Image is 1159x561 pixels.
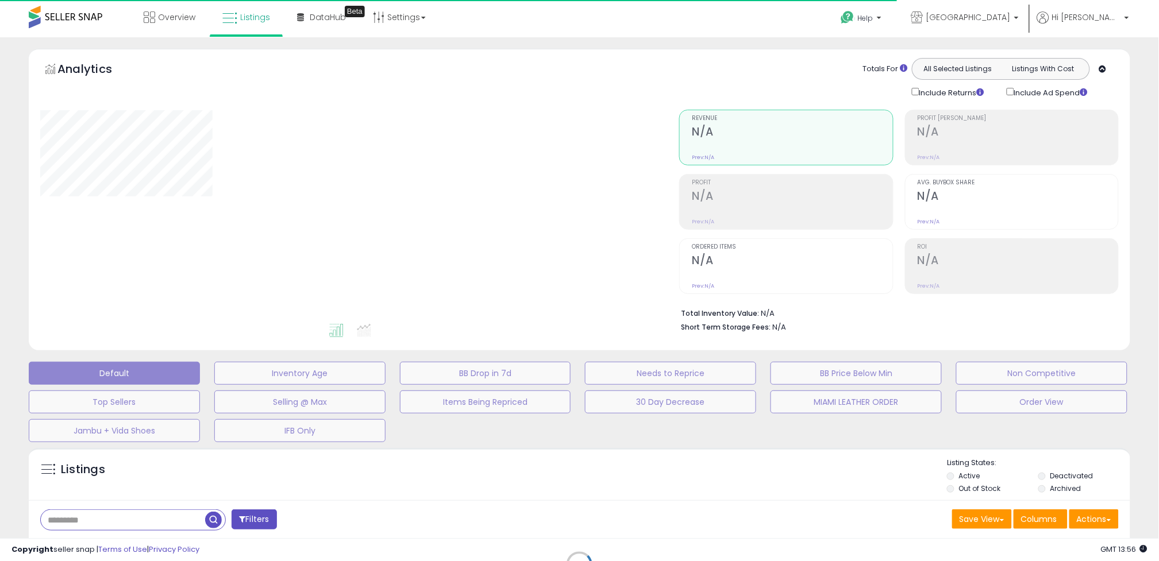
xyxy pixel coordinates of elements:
[692,180,892,186] span: Profit
[918,125,1118,141] h2: N/A
[1037,11,1129,37] a: Hi [PERSON_NAME]
[692,244,892,250] span: Ordered Items
[29,362,200,385] button: Default
[692,154,714,161] small: Prev: N/A
[585,390,756,413] button: 30 Day Decrease
[681,305,1110,319] li: N/A
[214,390,386,413] button: Selling @ Max
[692,254,892,269] h2: N/A
[29,419,200,442] button: Jambu + Vida Shoes
[998,86,1106,98] div: Include Ad Spend
[681,308,759,318] b: Total Inventory Value:
[918,180,1118,186] span: Avg. Buybox Share
[858,13,873,23] span: Help
[240,11,270,23] span: Listings
[772,322,786,332] span: N/A
[832,2,893,37] a: Help
[926,11,1011,23] span: [GEOGRAPHIC_DATA]
[841,10,855,25] i: Get Help
[863,64,908,75] div: Totals For
[918,154,940,161] small: Prev: N/A
[692,189,892,205] h2: N/A
[918,218,940,225] small: Prev: N/A
[11,544,53,555] strong: Copyright
[918,254,1118,269] h2: N/A
[214,362,386,385] button: Inventory Age
[956,390,1127,413] button: Order View
[57,61,134,80] h5: Analytics
[400,390,571,413] button: Items Being Repriced
[692,283,714,289] small: Prev: N/A
[214,419,386,442] button: IFB Only
[310,11,346,23] span: DataHub
[400,362,571,385] button: BB Drop in 7d
[956,362,1127,385] button: Non Competitive
[918,244,1118,250] span: ROI
[692,218,714,225] small: Prev: N/A
[692,125,892,141] h2: N/A
[345,6,365,17] div: Tooltip anchor
[1000,61,1086,76] button: Listings With Cost
[158,11,195,23] span: Overview
[915,61,1001,76] button: All Selected Listings
[1052,11,1121,23] span: Hi [PERSON_NAME]
[903,86,998,98] div: Include Returns
[585,362,756,385] button: Needs to Reprice
[29,390,200,413] button: Top Sellers
[681,322,771,332] b: Short Term Storage Fees:
[918,189,1118,205] h2: N/A
[918,283,940,289] small: Prev: N/A
[692,115,892,122] span: Revenue
[771,390,942,413] button: MIAMI LEATHER ORDER
[11,544,199,555] div: seller snap | |
[771,362,942,385] button: BB Price Below Min
[918,115,1118,122] span: Profit [PERSON_NAME]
